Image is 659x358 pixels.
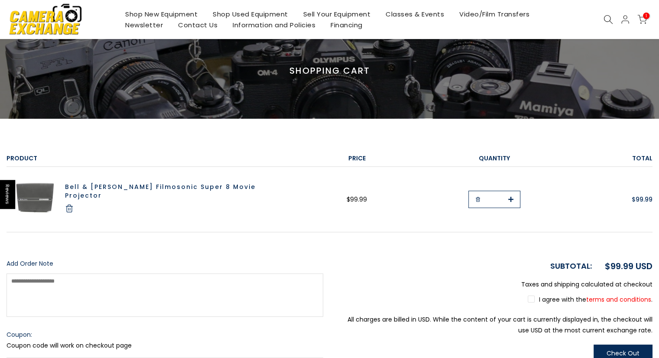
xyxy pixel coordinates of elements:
[550,260,592,271] strong: Subtotal:
[605,258,653,274] div: $99.99 USD
[65,182,256,200] a: Bell & [PERSON_NAME] Filmosonic Super 8 Movie Projector
[323,20,370,30] a: Financing
[336,314,653,336] p: All charges are billed in USD. While the content of your cart is currently displayed in , the che...
[225,20,323,30] a: Information and Policies
[118,20,171,30] a: Newsletter
[6,329,323,340] label: Coupon:
[336,279,653,290] p: Taxes and shipping calculated at checkout
[632,194,653,205] span: $99.99
[643,13,649,19] span: 1
[528,295,653,304] label: I agree with the .
[637,15,647,24] a: 1
[281,194,433,205] div: $99.99
[439,153,549,164] div: Quantity
[378,9,452,20] a: Classes & Events
[452,9,537,20] a: Video/Film Transfers
[205,9,296,20] a: Shop Used Equipment
[586,295,651,304] a: terms and conditions
[275,153,439,164] div: Price
[6,340,323,351] p: Coupon code will work on checkout page
[118,9,205,20] a: Shop New Equipment
[295,9,378,20] a: Sell Your Equipment
[6,259,53,268] span: Add Order Note
[171,20,225,30] a: Contact Us
[6,66,653,75] h3: SHOPPING CART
